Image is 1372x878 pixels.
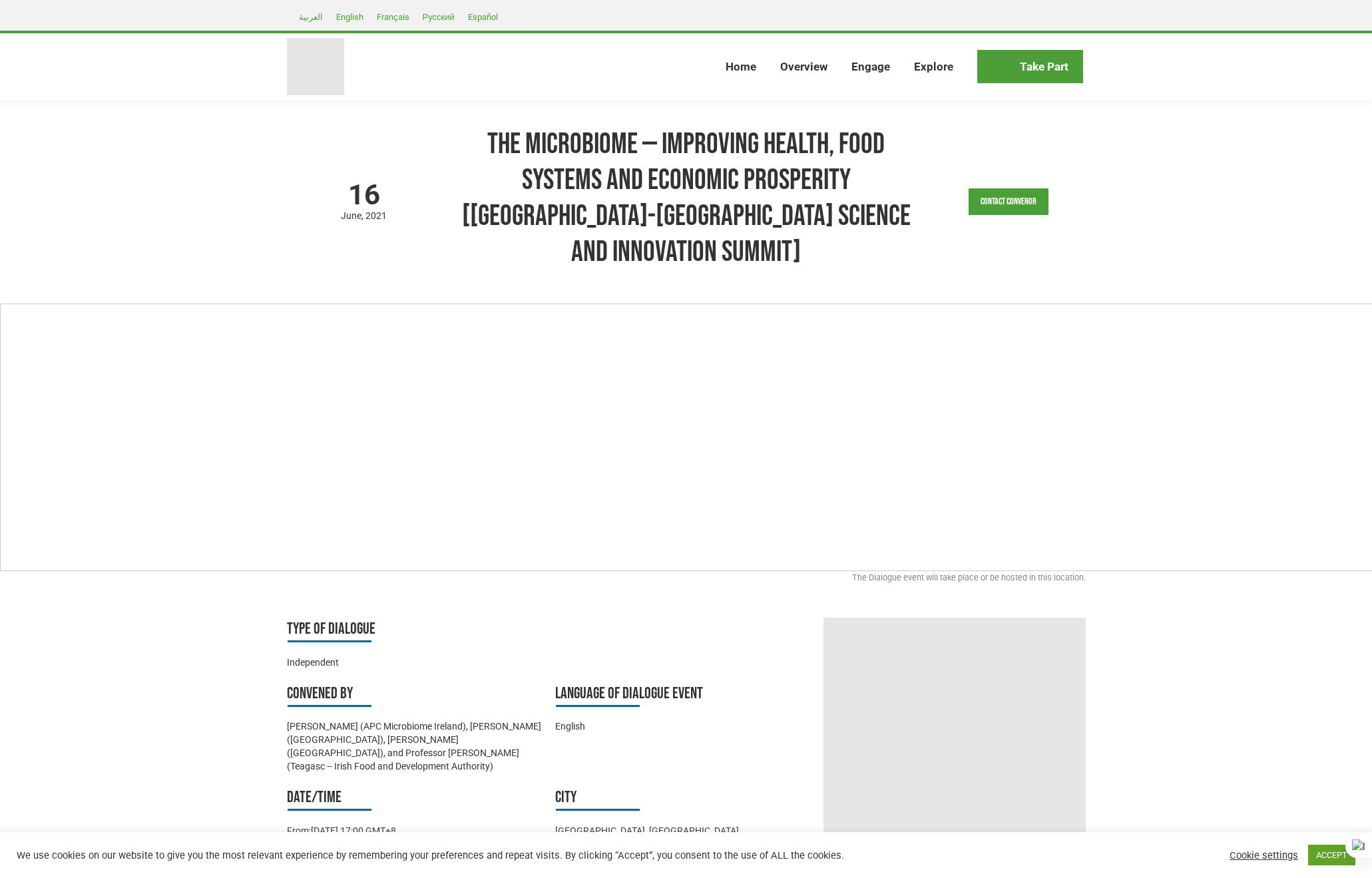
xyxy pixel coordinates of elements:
[311,825,396,836] time: [DATE] 17:00 GMT+8
[292,9,330,25] a: العربية
[287,720,542,773] div: [PERSON_NAME] (APC Microbiome Ireland), [PERSON_NAME] ([GEOGRAPHIC_DATA]), [PERSON_NAME] ([GEOGRA...
[780,60,827,74] span: Overview
[555,720,810,733] div: English
[914,60,953,74] span: Explore
[377,12,409,22] span: Français
[1308,845,1355,865] a: ACCEPT
[555,682,810,707] h3: Language of Dialogue Event
[336,12,363,22] span: English
[851,60,890,74] span: Engage
[455,126,918,270] h1: The Microbiome — improving health, food systems and economic prosperity [[GEOGRAPHIC_DATA]-[GEOGR...
[17,849,954,861] div: We use cookies on our website to give you the most relevant experience by remembering your prefer...
[370,9,416,25] a: Français
[969,188,1048,215] a: Contact Convenor
[299,12,323,22] span: العربية
[287,571,1086,591] div: The Dialogue event will take place or be hosted in this location.
[287,38,344,95] img: Food Systems Summit Dialogues
[287,786,542,811] h3: Date/time
[1020,60,1068,74] span: Take Part
[330,9,370,25] a: English
[287,682,542,707] h3: Convened by
[555,786,810,811] h3: City
[461,9,505,25] a: Español
[423,12,455,22] span: Русский
[287,824,542,851] div: From: To:
[287,181,441,209] span: 16
[468,12,498,22] span: Español
[341,210,365,221] span: June
[287,618,542,642] h3: Type of Dialogue
[365,210,387,221] span: 2021
[555,824,810,837] div: [GEOGRAPHIC_DATA], [GEOGRAPHIC_DATA]
[287,656,542,669] div: Independent
[1230,849,1298,861] a: Cookie settings
[416,9,461,25] a: Русский
[726,60,756,74] span: Home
